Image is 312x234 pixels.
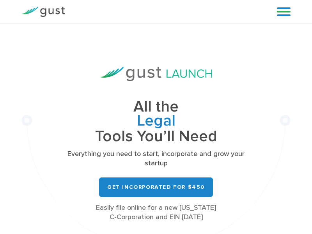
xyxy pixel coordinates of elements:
p: Everything you need to start, incorporate and grow your startup [62,149,250,168]
span: Legal [62,114,250,129]
a: Get Incorporated for $450 [99,177,213,197]
h1: All the Tools You’ll Need [62,100,250,144]
div: Easily file online for a new [US_STATE] C-Corporation and EIN [DATE] [62,203,250,222]
img: Gust Launch Logo [100,67,212,81]
img: Gust Logo [21,7,65,17]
